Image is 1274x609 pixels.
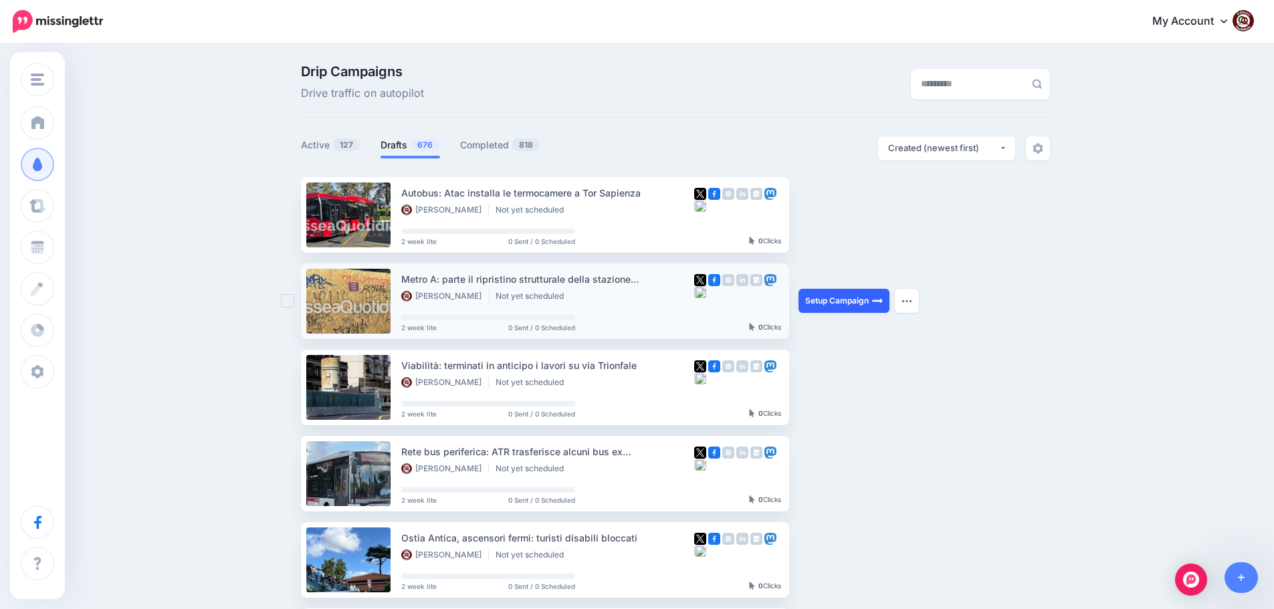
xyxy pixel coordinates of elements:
a: Setup Campaign [799,289,889,313]
img: settings-grey.png [1033,143,1043,154]
li: Not yet scheduled [496,205,570,215]
div: Rete bus periferica: ATR trasferisce alcuni bus ex [GEOGRAPHIC_DATA] TPL a BIS [401,444,694,459]
span: 0 Sent / 0 Scheduled [508,238,575,245]
img: dots.png [901,299,912,303]
li: [PERSON_NAME] [401,550,489,560]
img: linkedin-grey-square.png [736,188,748,200]
span: 2 week lite [401,238,437,245]
li: Not yet scheduled [496,291,570,301]
li: Not yet scheduled [496,550,570,560]
div: Clicks [749,237,781,245]
img: google_business-grey-square.png [750,447,762,459]
img: pointer-grey-darker.png [749,323,755,331]
img: bluesky-grey-square.png [694,459,706,471]
a: My Account [1139,5,1254,38]
img: google_business-grey-square.png [750,360,762,372]
img: google_business-grey-square.png [750,188,762,200]
span: 0 Sent / 0 Scheduled [508,410,575,417]
span: 676 [411,138,439,151]
div: Ostia Antica, ascensori fermi: turisti disabili bloccati [401,530,694,545]
div: Open Intercom Messenger [1175,564,1207,596]
img: twitter-square.png [694,447,706,459]
div: Autobus: Atac installa le termocamere a Tor Sapienza [401,185,694,201]
a: Active127 [301,137,360,153]
li: Not yet scheduled [496,463,570,474]
img: arrow-long-right-white.png [872,295,883,306]
img: facebook-square.png [708,274,720,286]
img: twitter-square.png [694,360,706,372]
div: Clicks [749,496,781,504]
div: Clicks [749,410,781,418]
b: 0 [758,582,763,590]
img: mastodon-square.png [764,274,776,286]
img: search-grey-6.png [1032,79,1042,89]
div: Metro A: parte il ripristino strutturale della stazione [PERSON_NAME] [401,271,694,287]
span: 127 [333,138,360,151]
span: 2 week lite [401,583,437,590]
img: bluesky-grey-square.png [694,372,706,384]
b: 0 [758,237,763,245]
span: 2 week lite [401,410,437,417]
img: mastodon-square.png [764,533,776,545]
img: linkedin-grey-square.png [736,447,748,459]
span: 0 Sent / 0 Scheduled [508,583,575,590]
img: instagram-grey-square.png [722,188,734,200]
img: pointer-grey-darker.png [749,495,755,503]
a: Drafts676 [381,137,440,153]
img: twitter-square.png [694,533,706,545]
img: facebook-square.png [708,188,720,200]
img: facebook-square.png [708,360,720,372]
img: facebook-square.png [708,533,720,545]
img: google_business-grey-square.png [750,274,762,286]
span: 0 Sent / 0 Scheduled [508,324,575,331]
img: instagram-grey-square.png [722,533,734,545]
b: 0 [758,323,763,331]
li: [PERSON_NAME] [401,463,489,474]
li: [PERSON_NAME] [401,205,489,215]
img: pointer-grey-darker.png [749,582,755,590]
img: google_business-grey-square.png [750,533,762,545]
span: Drip Campaigns [301,65,424,78]
b: 0 [758,409,763,417]
img: menu.png [31,74,44,86]
img: mastodon-square.png [764,447,776,459]
b: 0 [758,495,763,503]
img: bluesky-grey-square.png [694,545,706,557]
img: instagram-grey-square.png [722,274,734,286]
span: Drive traffic on autopilot [301,85,424,102]
img: twitter-square.png [694,274,706,286]
img: linkedin-grey-square.png [736,360,748,372]
img: mastodon-square.png [764,360,776,372]
div: Viabilità: terminati in anticipo i lavori su via Trionfale [401,358,694,373]
button: Created (newest first) [878,136,1015,160]
div: Created (newest first) [888,142,999,154]
li: [PERSON_NAME] [401,291,489,301]
span: 2 week lite [401,324,437,331]
img: facebook-square.png [708,447,720,459]
li: Not yet scheduled [496,377,570,388]
img: linkedin-grey-square.png [736,274,748,286]
img: pointer-grey-darker.png [749,409,755,417]
a: Completed818 [460,137,540,153]
span: 2 week lite [401,497,437,503]
li: [PERSON_NAME] [401,377,489,388]
img: instagram-grey-square.png [722,447,734,459]
span: 0 Sent / 0 Scheduled [508,497,575,503]
img: mastodon-square.png [764,188,776,200]
img: twitter-square.png [694,188,706,200]
span: 818 [512,138,540,151]
img: linkedin-grey-square.png [736,533,748,545]
img: bluesky-grey-square.png [694,200,706,212]
img: Missinglettr [13,10,103,33]
div: Clicks [749,324,781,332]
img: pointer-grey-darker.png [749,237,755,245]
img: instagram-grey-square.png [722,360,734,372]
div: Clicks [749,582,781,590]
img: bluesky-grey-square.png [694,286,706,298]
